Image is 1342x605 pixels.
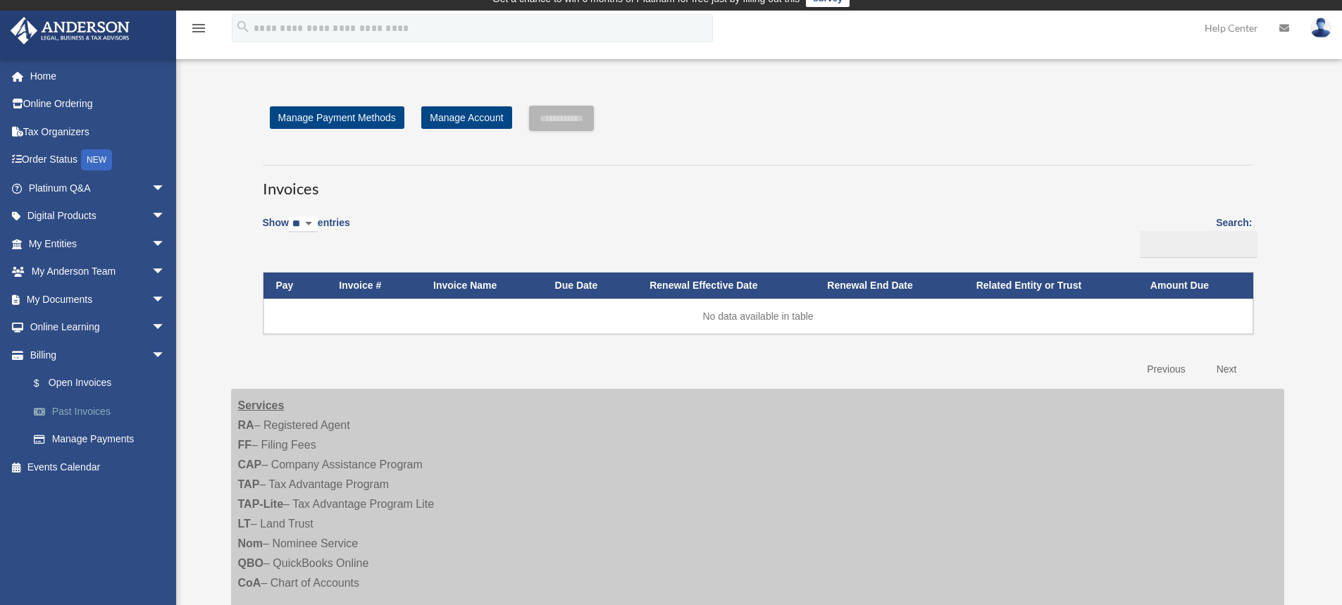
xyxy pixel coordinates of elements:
[421,273,542,299] th: Invoice Name: activate to sort column ascending
[637,273,814,299] th: Renewal Effective Date: activate to sort column ascending
[238,518,251,530] strong: LT
[263,165,1253,200] h3: Invoices
[10,202,187,230] a: Digital Productsarrow_drop_down
[10,313,187,342] a: Online Learningarrow_drop_down
[238,478,260,490] strong: TAP
[10,341,187,369] a: Billingarrow_drop_down
[190,25,207,37] a: menu
[10,230,187,258] a: My Entitiesarrow_drop_down
[238,498,284,510] strong: TAP-Lite
[20,369,180,398] a: $Open Invoices
[263,214,350,247] label: Show entries
[964,273,1138,299] th: Related Entity or Trust: activate to sort column ascending
[1138,273,1253,299] th: Amount Due: activate to sort column ascending
[10,285,187,313] a: My Documentsarrow_drop_down
[151,313,180,342] span: arrow_drop_down
[421,106,511,129] a: Manage Account
[238,439,252,451] strong: FF
[190,20,207,37] i: menu
[289,216,318,232] select: Showentries
[151,174,180,203] span: arrow_drop_down
[151,341,180,370] span: arrow_drop_down
[6,17,134,44] img: Anderson Advisors Platinum Portal
[10,174,187,202] a: Platinum Q&Aarrow_drop_down
[238,419,254,431] strong: RA
[238,399,285,411] strong: Services
[542,273,638,299] th: Due Date: activate to sort column ascending
[151,230,180,258] span: arrow_drop_down
[20,397,187,425] a: Past Invoices
[1135,214,1253,258] label: Search:
[10,146,187,175] a: Order StatusNEW
[238,459,262,470] strong: CAP
[263,273,327,299] th: Pay: activate to sort column descending
[238,537,263,549] strong: Nom
[151,258,180,287] span: arrow_drop_down
[1140,231,1257,258] input: Search:
[81,149,112,170] div: NEW
[235,19,251,35] i: search
[1136,355,1195,384] a: Previous
[10,118,187,146] a: Tax Organizers
[10,453,187,481] a: Events Calendar
[151,202,180,231] span: arrow_drop_down
[42,375,49,392] span: $
[10,62,187,90] a: Home
[151,285,180,314] span: arrow_drop_down
[10,258,187,286] a: My Anderson Teamarrow_drop_down
[238,577,261,589] strong: CoA
[263,299,1253,334] td: No data available in table
[20,425,187,454] a: Manage Payments
[814,273,963,299] th: Renewal End Date: activate to sort column ascending
[326,273,421,299] th: Invoice #: activate to sort column ascending
[238,557,263,569] strong: QBO
[1206,355,1248,384] a: Next
[10,90,187,118] a: Online Ordering
[270,106,404,129] a: Manage Payment Methods
[1310,18,1331,38] img: User Pic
